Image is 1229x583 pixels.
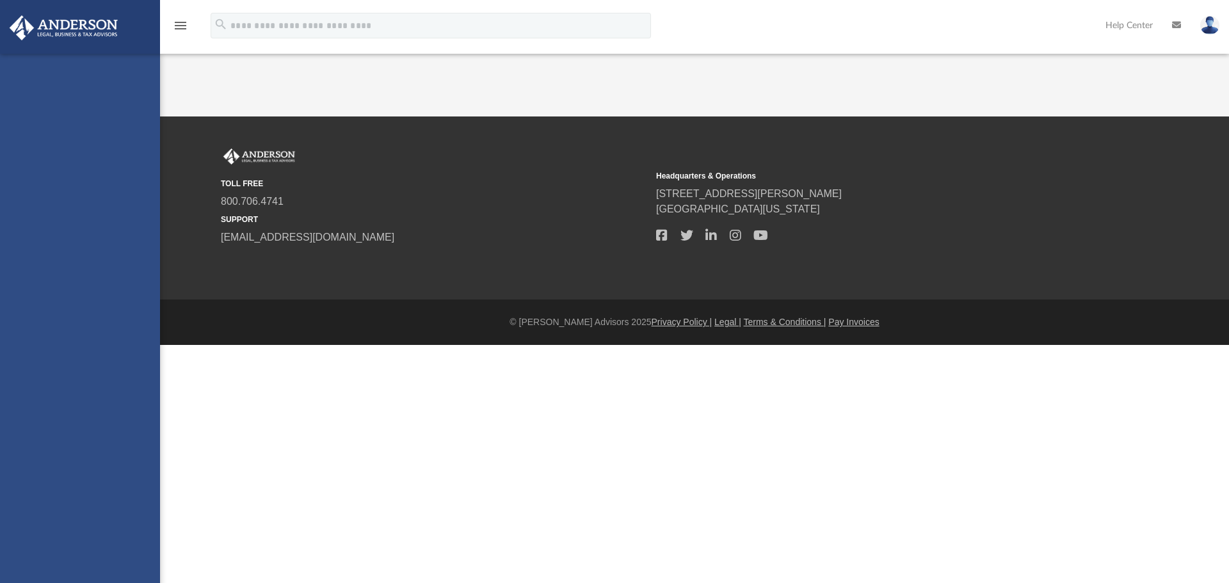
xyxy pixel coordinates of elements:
div: © [PERSON_NAME] Advisors 2025 [160,315,1229,329]
small: TOLL FREE [221,178,647,189]
i: search [214,17,228,31]
a: [GEOGRAPHIC_DATA][US_STATE] [656,204,820,214]
a: menu [173,24,188,33]
small: Headquarters & Operations [656,170,1082,182]
a: Terms & Conditions | [744,317,826,327]
small: SUPPORT [221,214,647,225]
img: Anderson Advisors Platinum Portal [221,148,298,165]
a: Privacy Policy | [652,317,712,327]
a: Legal | [714,317,741,327]
i: menu [173,18,188,33]
img: Anderson Advisors Platinum Portal [6,15,122,40]
a: Pay Invoices [828,317,879,327]
a: [STREET_ADDRESS][PERSON_NAME] [656,188,842,199]
a: [EMAIL_ADDRESS][DOMAIN_NAME] [221,232,394,243]
a: 800.706.4741 [221,196,284,207]
img: User Pic [1200,16,1219,35]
